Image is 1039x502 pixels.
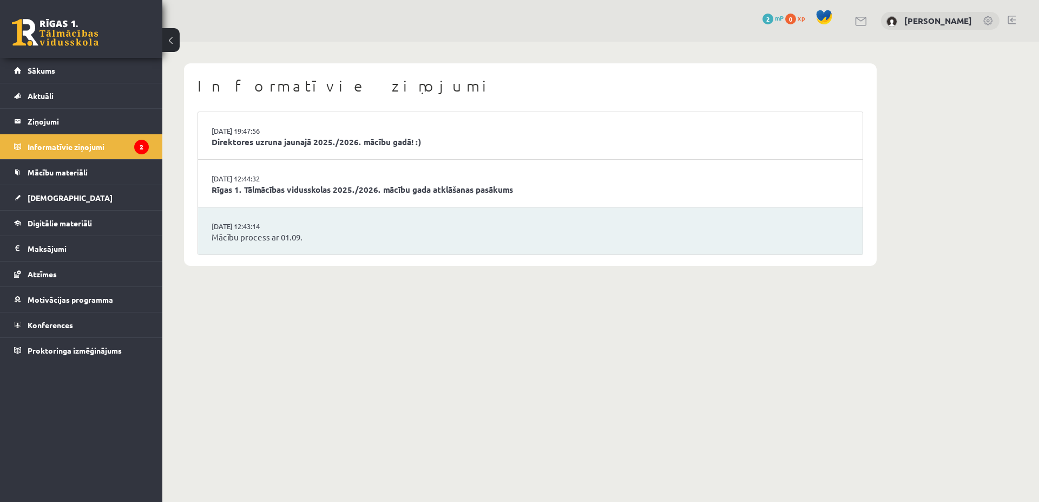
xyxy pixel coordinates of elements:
[14,83,149,108] a: Aktuāli
[198,77,863,95] h1: Informatīvie ziņojumi
[28,236,149,261] legend: Maksājumi
[28,167,88,177] span: Mācību materiāli
[798,14,805,22] span: xp
[762,14,773,24] span: 2
[28,66,55,75] span: Sākums
[762,14,784,22] a: 2 mP
[14,338,149,363] a: Proktoringa izmēģinājums
[12,19,98,46] a: Rīgas 1. Tālmācības vidusskola
[14,211,149,236] a: Digitālie materiāli
[28,134,149,159] legend: Informatīvie ziņojumi
[212,126,293,136] a: [DATE] 19:47:56
[14,262,149,286] a: Atzīmes
[134,140,149,154] i: 2
[14,287,149,312] a: Motivācijas programma
[28,320,73,330] span: Konferences
[28,345,122,355] span: Proktoringa izmēģinājums
[14,312,149,337] a: Konferences
[28,193,113,203] span: [DEMOGRAPHIC_DATA]
[28,91,54,101] span: Aktuāli
[28,295,113,304] span: Motivācijas programma
[886,16,897,27] img: Jekaterina Kovaļonoka
[212,173,293,184] a: [DATE] 12:44:32
[14,236,149,261] a: Maksājumi
[212,136,849,148] a: Direktores uzruna jaunajā 2025./2026. mācību gadā! :)
[212,221,293,232] a: [DATE] 12:43:14
[212,231,849,244] a: Mācību process ar 01.09.
[904,15,972,26] a: [PERSON_NAME]
[14,160,149,185] a: Mācību materiāli
[28,218,92,228] span: Digitālie materiāli
[14,134,149,159] a: Informatīvie ziņojumi2
[212,184,849,196] a: Rīgas 1. Tālmācības vidusskolas 2025./2026. mācību gada atklāšanas pasākums
[785,14,810,22] a: 0 xp
[775,14,784,22] span: mP
[14,58,149,83] a: Sākums
[28,269,57,279] span: Atzīmes
[14,185,149,210] a: [DEMOGRAPHIC_DATA]
[785,14,796,24] span: 0
[28,109,149,134] legend: Ziņojumi
[14,109,149,134] a: Ziņojumi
